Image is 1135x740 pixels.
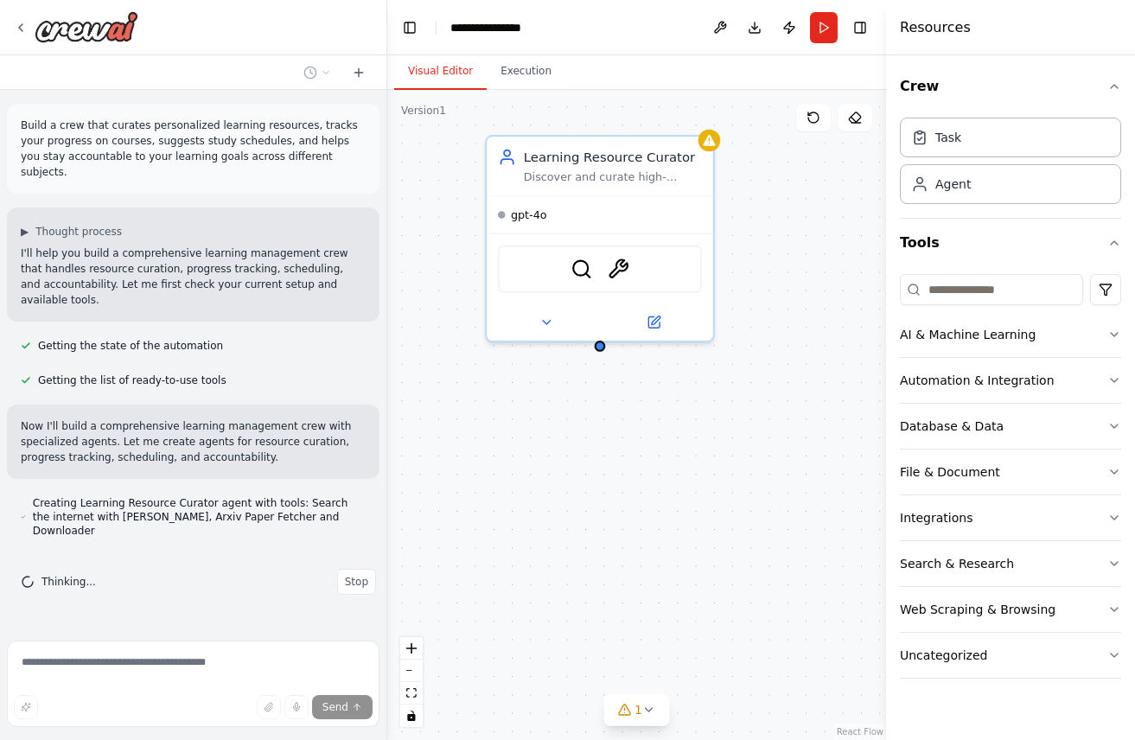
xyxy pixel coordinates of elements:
span: Send [322,700,348,714]
button: zoom out [400,660,423,682]
button: Stop [337,569,376,595]
div: Agent [935,175,971,193]
span: Getting the state of the automation [38,339,223,353]
div: Integrations [900,509,972,526]
button: Integrations [900,495,1121,540]
div: Version 1 [401,104,446,118]
button: toggle interactivity [400,705,423,727]
span: gpt-4o [511,207,547,222]
button: Open in side panel [602,311,705,334]
div: React Flow controls [400,637,423,727]
button: Web Scraping & Browsing [900,587,1121,632]
h4: Resources [900,17,971,38]
button: Hide left sidebar [398,16,422,40]
span: Getting the list of ready-to-use tools [38,373,226,387]
button: Hide right sidebar [848,16,872,40]
p: Now I'll build a comprehensive learning management crew with specialized agents. Let me create ag... [21,418,366,465]
button: Crew [900,62,1121,111]
span: 1 [634,701,642,718]
div: Crew [900,111,1121,218]
button: Send [312,695,373,719]
button: Upload files [257,695,281,719]
button: Search & Research [900,541,1121,586]
div: Uncategorized [900,647,987,664]
a: React Flow attribution [837,727,883,737]
button: Start a new chat [345,62,373,83]
div: Discover and curate high-quality, personalized learning resources for {subject} based on {learnin... [524,169,702,184]
button: Execution [487,54,565,90]
img: ArxivPaperTool [607,258,629,280]
button: AI & Machine Learning [900,312,1121,357]
button: Automation & Integration [900,358,1121,403]
div: Tools [900,267,1121,692]
span: Creating Learning Resource Curator agent with tools: Search the internet with [PERSON_NAME], Arxi... [33,496,366,538]
button: Uncategorized [900,633,1121,678]
div: Automation & Integration [900,372,1055,389]
button: ▶Thought process [21,225,122,239]
div: Database & Data [900,418,1004,435]
span: Thought process [35,225,122,239]
div: Learning Resource Curator [524,148,702,166]
button: Visual Editor [394,54,487,90]
img: SerperDevTool [571,258,593,280]
button: Switch to previous chat [297,62,338,83]
div: File & Document [900,463,1000,481]
button: Click to speak your automation idea [284,695,309,719]
div: Task [935,129,961,146]
button: Database & Data [900,404,1121,449]
nav: breadcrumb [450,19,539,36]
div: Search & Research [900,555,1014,572]
button: fit view [400,682,423,705]
span: Thinking... [41,575,96,589]
button: Improve this prompt [14,695,38,719]
p: I'll help you build a comprehensive learning management crew that handles resource curation, prog... [21,246,366,308]
button: zoom in [400,637,423,660]
button: Tools [900,219,1121,267]
div: AI & Machine Learning [900,326,1036,343]
div: Learning Resource CuratorDiscover and curate high-quality, personalized learning resources for {s... [485,135,715,342]
img: Logo [35,11,138,42]
button: File & Document [900,450,1121,494]
button: 1 [603,694,670,726]
span: ▶ [21,225,29,239]
span: Stop [345,575,368,589]
p: Build a crew that curates personalized learning resources, tracks your progress on courses, sugge... [21,118,366,180]
div: Web Scraping & Browsing [900,601,1055,618]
